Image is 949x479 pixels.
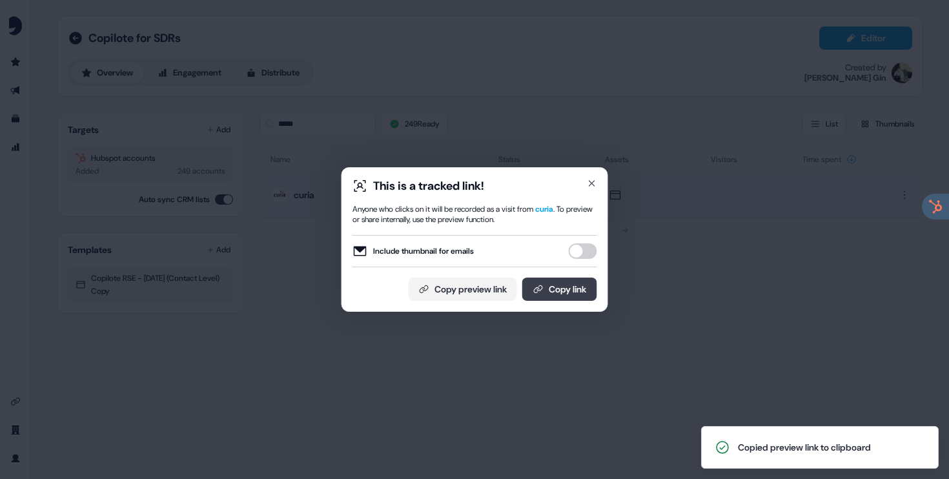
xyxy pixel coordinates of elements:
[535,204,553,214] span: curia
[373,178,484,194] div: This is a tracked link!
[522,278,597,301] button: Copy link
[352,243,474,259] label: Include thumbnail for emails
[409,278,517,301] button: Copy preview link
[352,204,597,225] div: Anyone who clicks on it will be recorded as a visit from . To preview or share internally, use th...
[738,441,871,454] div: Copied preview link to clipboard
